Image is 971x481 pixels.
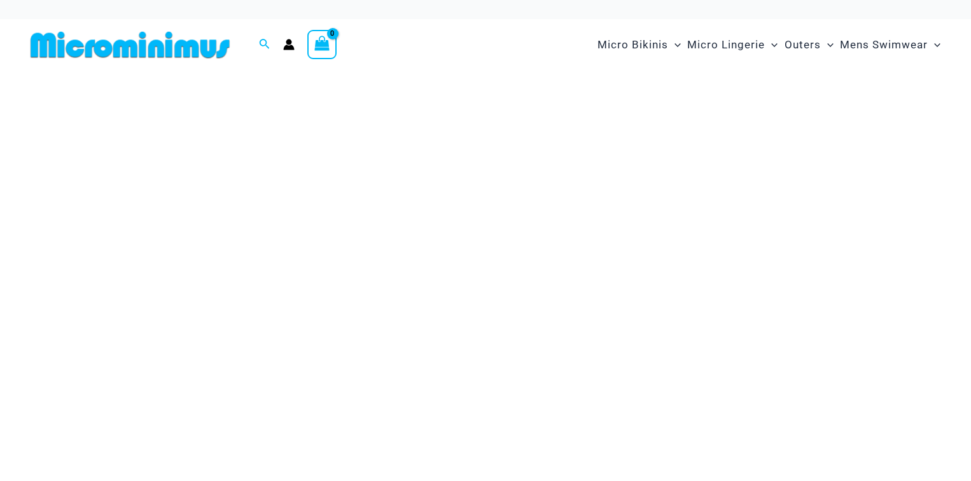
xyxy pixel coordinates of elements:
[283,39,295,50] a: Account icon link
[928,29,940,61] span: Menu Toggle
[840,29,928,61] span: Mens Swimwear
[25,31,235,59] img: MM SHOP LOGO FLAT
[687,29,765,61] span: Micro Lingerie
[594,25,684,64] a: Micro BikinisMenu ToggleMenu Toggle
[781,25,837,64] a: OutersMenu ToggleMenu Toggle
[837,25,944,64] a: Mens SwimwearMenu ToggleMenu Toggle
[668,29,681,61] span: Menu Toggle
[765,29,778,61] span: Menu Toggle
[592,24,946,66] nav: Site Navigation
[785,29,821,61] span: Outers
[307,30,337,59] a: View Shopping Cart, empty
[597,29,668,61] span: Micro Bikinis
[684,25,781,64] a: Micro LingerieMenu ToggleMenu Toggle
[821,29,834,61] span: Menu Toggle
[259,37,270,53] a: Search icon link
